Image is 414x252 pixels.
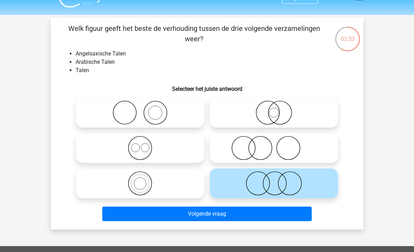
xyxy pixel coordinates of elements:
button: Volgende vraag [102,207,312,221]
li: Arabische Talen [76,58,352,66]
li: Angelsaxische Talen [76,50,352,58]
li: Talen [76,66,352,75]
h6: Selecteer het juiste antwoord [62,80,352,92]
p: Welk figuur geeft het beste de verhouding tussen de drie volgende verzamelingen weer? [62,23,326,44]
div: 02:53 [335,26,361,43]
